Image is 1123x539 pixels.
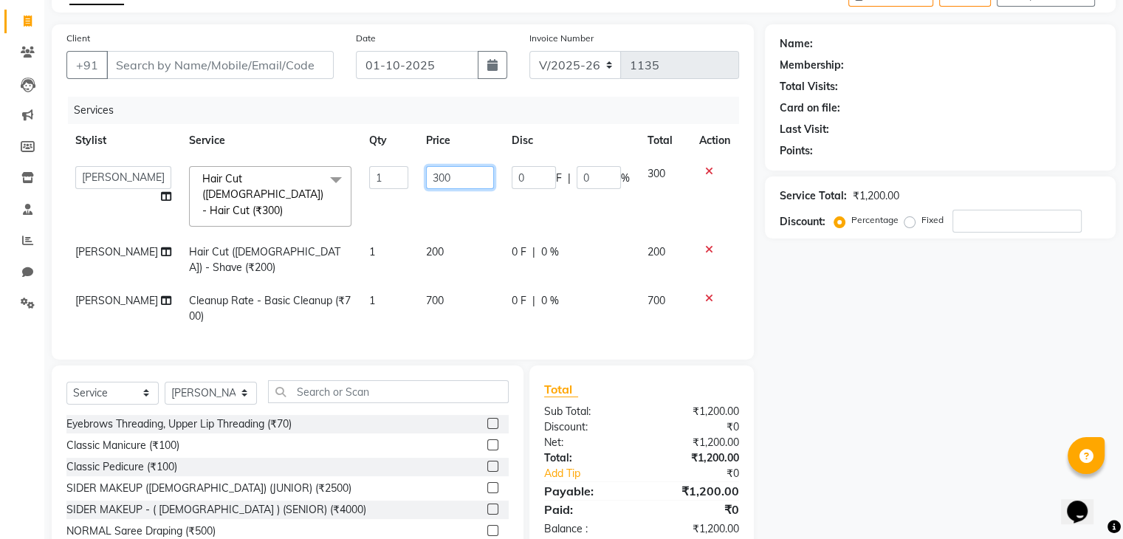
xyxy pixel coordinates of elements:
[66,502,366,518] div: SIDER MAKEUP - ( [DEMOGRAPHIC_DATA] ) (SENIOR) (₹4000)
[648,294,665,307] span: 700
[533,501,642,518] div: Paid:
[780,36,813,52] div: Name:
[780,214,825,230] div: Discount:
[66,438,179,453] div: Classic Manicure (₹100)
[568,171,571,186] span: |
[106,51,334,79] input: Search by Name/Mobile/Email/Code
[529,32,594,45] label: Invoice Number
[659,466,749,481] div: ₹0
[360,124,418,157] th: Qty
[533,521,642,537] div: Balance :
[780,188,847,204] div: Service Total:
[533,419,642,435] div: Discount:
[75,294,158,307] span: [PERSON_NAME]
[180,124,360,157] th: Service
[503,124,639,157] th: Disc
[780,122,829,137] div: Last Visit:
[533,435,642,450] div: Net:
[642,435,750,450] div: ₹1,200.00
[648,245,665,258] span: 200
[541,244,559,260] span: 0 %
[780,79,838,95] div: Total Visits:
[66,124,180,157] th: Stylist
[642,419,750,435] div: ₹0
[268,380,509,403] input: Search or Scan
[66,416,292,432] div: Eyebrows Threading, Upper Lip Threading (₹70)
[68,97,750,124] div: Services
[75,245,158,258] span: [PERSON_NAME]
[532,293,535,309] span: |
[426,294,444,307] span: 700
[66,481,351,496] div: SIDER MAKEUP ([DEMOGRAPHIC_DATA]) (JUNIOR) (₹2500)
[66,459,177,475] div: Classic Pedicure (₹100)
[426,245,444,258] span: 200
[532,244,535,260] span: |
[533,450,642,466] div: Total:
[189,245,340,274] span: Hair Cut ([DEMOGRAPHIC_DATA]) - Shave (₹200)
[642,404,750,419] div: ₹1,200.00
[356,32,376,45] label: Date
[369,294,375,307] span: 1
[556,171,562,186] span: F
[189,294,351,323] span: Cleanup Rate - Basic Cleanup (₹700)
[642,450,750,466] div: ₹1,200.00
[533,482,642,500] div: Payable:
[66,32,90,45] label: Client
[642,521,750,537] div: ₹1,200.00
[642,501,750,518] div: ₹0
[648,167,665,180] span: 300
[853,188,899,204] div: ₹1,200.00
[202,172,323,217] span: Hair Cut ([DEMOGRAPHIC_DATA]) - Hair Cut (₹300)
[533,404,642,419] div: Sub Total:
[544,382,578,397] span: Total
[66,523,216,539] div: NORMAL Saree Draping (₹500)
[851,213,899,227] label: Percentage
[780,100,840,116] div: Card on file:
[642,482,750,500] div: ₹1,200.00
[639,124,690,157] th: Total
[512,244,526,260] span: 0 F
[780,58,844,73] div: Membership:
[921,213,944,227] label: Fixed
[690,124,739,157] th: Action
[283,204,289,217] a: x
[1061,480,1108,524] iframe: chat widget
[780,143,813,159] div: Points:
[533,466,659,481] a: Add Tip
[417,124,503,157] th: Price
[369,245,375,258] span: 1
[66,51,108,79] button: +91
[512,293,526,309] span: 0 F
[621,171,630,186] span: %
[541,293,559,309] span: 0 %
